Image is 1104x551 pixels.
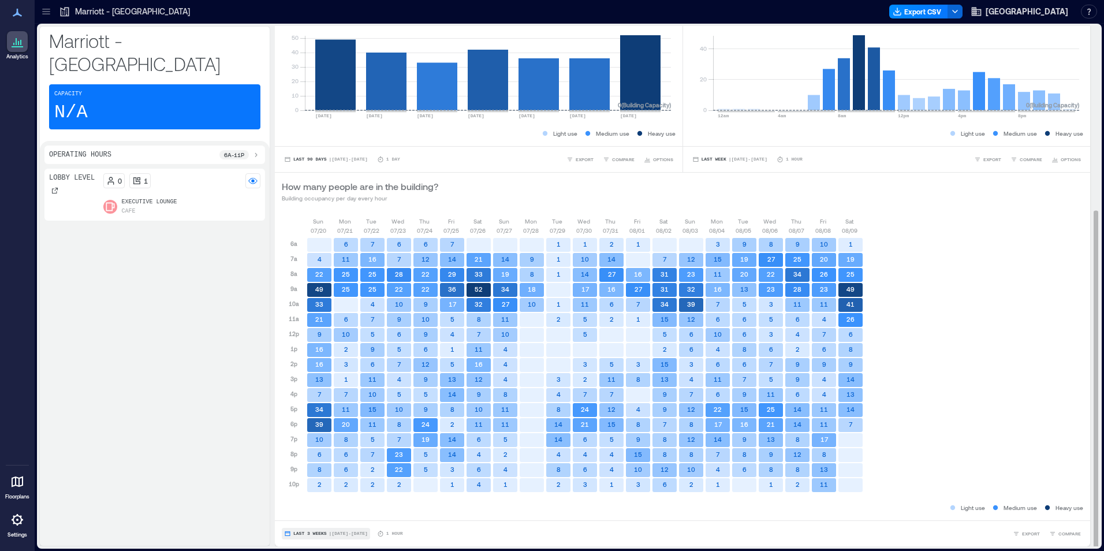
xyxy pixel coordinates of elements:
tspan: 0 [295,106,299,113]
p: Capacity [54,90,82,99]
text: 6 [610,300,614,308]
text: 3 [636,360,640,368]
text: 22 [767,270,775,278]
text: 1 [557,300,561,308]
text: 4 [371,300,375,308]
text: 9 [318,330,322,338]
p: 08/09 [842,226,857,235]
p: 6a [290,239,297,248]
text: 25 [342,270,350,278]
text: 10 [395,300,403,308]
p: N/A [54,101,88,124]
text: 13 [740,285,748,293]
text: 3 [344,360,348,368]
text: 10 [820,240,828,248]
text: 9 [424,330,428,338]
text: 19 [740,255,748,263]
p: 7a [290,254,297,263]
text: 13 [315,375,323,383]
text: 28 [395,270,403,278]
p: Analytics [6,53,28,60]
text: 11 [501,315,509,323]
text: 7 [663,255,667,263]
text: 11 [820,300,828,308]
text: 14 [501,255,509,263]
p: Light use [553,129,577,138]
text: 6 [397,330,401,338]
text: 31 [661,285,669,293]
text: 6 [796,315,800,323]
text: 7 [450,240,454,248]
text: 9 [371,345,375,353]
button: COMPARE [601,154,637,165]
text: 6 [849,330,853,338]
p: Fri [634,217,640,226]
text: 26 [846,315,855,323]
span: COMPARE [1058,530,1081,537]
p: 07/22 [364,226,379,235]
text: 9 [424,300,428,308]
p: 6a - 11p [224,150,244,159]
text: 17 [449,300,457,308]
p: Building occupancy per day every hour [282,193,438,203]
p: Light use [961,129,985,138]
text: 9 [796,240,800,248]
text: 49 [846,285,855,293]
p: 07/27 [497,226,512,235]
text: 6 [743,360,747,368]
p: 0 [118,176,122,185]
p: 08/01 [629,226,645,235]
text: 52 [475,285,483,293]
p: Sun [499,217,509,226]
text: 6 [344,240,348,248]
text: 7 [716,300,720,308]
text: 25 [368,270,376,278]
text: 2 [557,315,561,323]
p: Sun [313,217,323,226]
p: Fri [448,217,454,226]
tspan: 20 [292,77,299,84]
text: 3 [557,375,561,383]
p: 07/23 [390,226,406,235]
p: Heavy use [648,129,676,138]
text: 2 [610,315,614,323]
text: 5 [397,345,401,353]
text: 23 [767,285,775,293]
text: 1 [557,240,561,248]
text: 9 [849,360,853,368]
p: Marriott - [GEOGRAPHIC_DATA] [75,6,190,17]
text: [DATE] [620,113,637,118]
text: 3 [769,330,773,338]
p: 08/08 [815,226,831,235]
text: 14 [581,270,589,278]
p: 08/04 [709,226,725,235]
text: 5 [450,360,454,368]
text: 7 [636,300,640,308]
text: 27 [608,270,616,278]
text: 22 [315,270,323,278]
text: 6 [769,345,773,353]
span: COMPARE [1020,156,1042,163]
text: 16 [475,360,483,368]
p: Medium use [596,129,629,138]
text: 10 [342,330,350,338]
p: Mon [711,217,723,226]
text: 6 [716,360,720,368]
p: Thu [419,217,430,226]
text: 34 [793,270,801,278]
text: 6 [822,345,826,353]
text: 8 [530,270,534,278]
text: 9 [530,255,534,263]
tspan: 0 [703,106,706,113]
text: 8 [743,345,747,353]
button: COMPARE [1047,528,1083,539]
text: 2 [610,240,614,248]
text: [DATE] [519,113,535,118]
button: Last Week |[DATE]-[DATE] [690,154,770,165]
text: 18 [528,285,536,293]
text: 1 [583,240,587,248]
p: Cafe [122,207,136,216]
text: 49 [315,285,323,293]
text: 16 [634,270,642,278]
p: Tue [738,217,748,226]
